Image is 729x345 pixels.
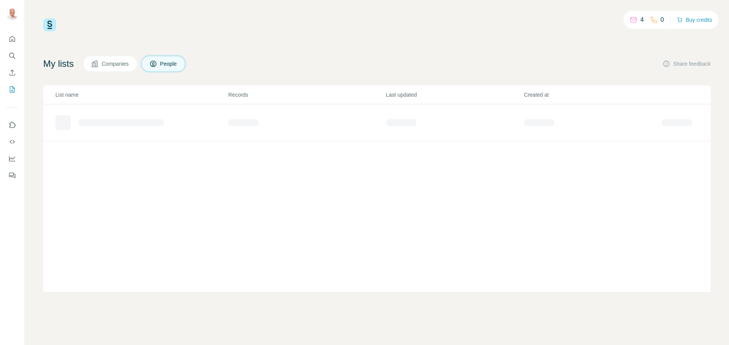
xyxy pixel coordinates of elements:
img: Avatar [6,8,18,20]
p: Records [228,91,385,99]
button: Quick start [6,32,18,46]
button: My lists [6,83,18,96]
p: 0 [661,15,664,24]
img: Surfe Logo [43,18,56,31]
button: Dashboard [6,152,18,165]
span: People [160,60,178,68]
p: Created at [524,91,661,99]
span: Companies [102,60,130,68]
button: Share feedback [663,60,711,68]
button: Use Surfe API [6,135,18,149]
p: 4 [640,15,644,24]
button: Search [6,49,18,63]
button: Use Surfe on LinkedIn [6,118,18,132]
h4: My lists [43,58,74,70]
p: Last updated [386,91,523,99]
p: List name [55,91,227,99]
button: Feedback [6,168,18,182]
button: Buy credits [677,15,712,25]
button: Enrich CSV [6,66,18,79]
